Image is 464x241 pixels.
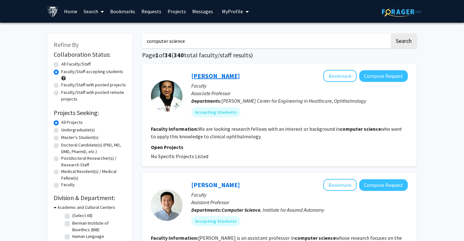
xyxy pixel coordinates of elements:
[382,7,421,17] img: ForagerOne Logo
[364,126,381,132] b: science
[191,191,408,198] p: Faculty
[54,109,126,117] h2: Projects Seeking:
[61,119,83,126] label: All Projects
[151,235,198,241] b: Faculty Information:
[191,198,408,206] p: Assistant Professor
[72,212,92,219] label: (Select All)
[151,126,198,132] b: Faculty Information:
[61,89,126,102] label: Faculty/Staff with posted remote projects
[222,8,243,14] span: My Profile
[174,51,184,59] span: 340
[142,34,390,48] input: Search Keywords
[191,82,408,89] p: Faculty
[222,207,324,213] span: , Institute for Assured Autonomy
[72,220,125,233] label: Berman Institute of Bioethics (BIB)
[61,127,95,133] label: Undergraduate(s)
[107,0,138,22] a: Bookmarks
[191,181,240,189] a: [PERSON_NAME]
[61,134,98,141] label: Master's Student(s)
[47,6,58,17] img: Johns Hopkins University Logo
[359,70,408,82] button: Compose Request to Shameema Sikder
[61,142,126,155] label: Doctoral Candidate(s) (PhD, MD, DMD, PharmD, etc.)
[54,194,126,202] h2: Division & Department:
[164,51,171,59] span: 34
[138,0,164,22] a: Requests
[191,216,241,226] mat-chip: Accepting Students
[222,207,243,213] b: Computer
[222,98,366,104] span: [PERSON_NAME] Center for Engineering in Healthcare, Ophthalmology
[155,51,159,59] span: 1
[191,98,222,104] b: Departments:
[191,72,240,80] a: [PERSON_NAME]
[61,61,91,67] label: All Faculty/Staff
[61,155,126,168] label: Postdoctoral Researcher(s) / Research Staff
[61,82,126,88] label: Faculty/Staff with posted projects
[61,68,123,75] label: Faculty/Staff accepting students
[5,213,27,236] iframe: Chat
[359,179,408,191] button: Compose Request to Yinzhi Cao
[54,41,79,49] span: Refine By
[189,0,216,22] a: Messages
[151,153,208,159] span: No Specific Projects Listed
[191,207,222,213] b: Departments:
[61,181,75,188] label: Faculty
[57,204,115,211] h3: Academic and Cultural Centers
[244,207,260,213] b: Science
[295,235,318,241] b: computer
[54,51,126,58] h2: Collaboration Status:
[340,126,363,132] b: computer
[61,0,80,22] a: Home
[391,34,417,48] button: Search
[151,126,402,140] fg-read-more: We are looking research fellows with an interest or background in who want to apply this knowledg...
[142,51,417,59] h1: Page of ( total faculty/staff results)
[323,70,357,82] button: Add Shameema Sikder to Bookmarks
[151,143,408,151] p: Open Projects
[61,168,126,181] label: Medical Resident(s) / Medical Fellow(s)
[191,89,408,97] p: Associate Professor
[318,235,336,241] b: science
[191,107,241,117] mat-chip: Accepting Students
[323,179,357,191] button: Add Yinzhi Cao to Bookmarks
[80,0,107,22] a: Search
[164,0,189,22] a: Projects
